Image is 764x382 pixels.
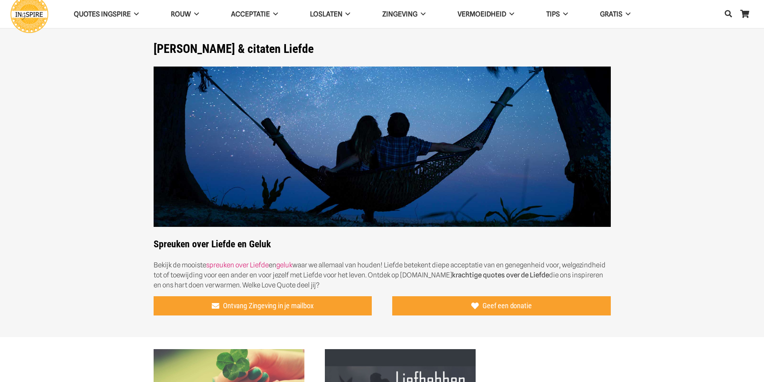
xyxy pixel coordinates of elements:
[310,10,342,18] span: Loslaten
[276,261,292,269] a: geluk
[154,67,611,250] strong: Spreuken over Liefde en Geluk
[58,4,155,24] a: QUOTES INGSPIRE
[458,10,506,18] span: VERMOEIDHEID
[154,350,304,358] a: Kon je geluk maar cadeau geven
[215,4,294,24] a: Acceptatie
[325,350,476,358] a: Citaat: Liefhebben is het leggen van ons geluk in het geluk van een ander
[231,10,270,18] span: Acceptatie
[154,260,611,290] p: Bekijk de mooiste en waar we allemaal van houden! Liefde betekent diepe acceptatie van en genegen...
[382,10,417,18] span: Zingeving
[366,4,442,24] a: Zingeving
[600,10,622,18] span: GRATIS
[206,261,269,269] a: spreuken over Liefde
[154,67,611,227] img: Prachtige spreuken over de Liefde - www.ingspire.nl
[442,4,530,24] a: VERMOEIDHEID
[546,10,560,18] span: TIPS
[155,4,215,24] a: ROUW
[74,10,131,18] span: QUOTES INGSPIRE
[452,271,549,279] strong: krachtige quotes over de Liefde
[392,296,611,315] a: Geef een donatie
[223,301,313,310] span: Ontvang Zingeving in je mailbox
[171,10,191,18] span: ROUW
[584,4,646,24] a: GRATIS
[720,4,736,24] a: Zoeken
[154,42,611,56] h1: [PERSON_NAME] & citaten Liefde
[294,4,367,24] a: Loslaten
[482,301,531,310] span: Geef een donatie
[530,4,584,24] a: TIPS
[154,296,372,315] a: Ontvang Zingeving in je mailbox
